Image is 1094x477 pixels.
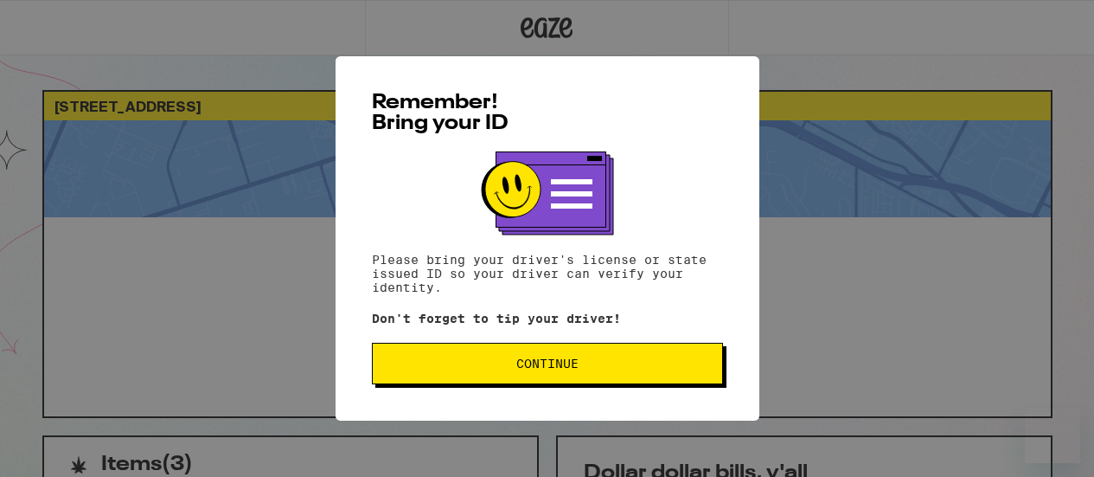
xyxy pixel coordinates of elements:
[372,343,723,384] button: Continue
[516,358,579,370] span: Continue
[372,312,723,326] p: Don't forget to tip your driver!
[372,93,509,134] span: Remember! Bring your ID
[372,253,723,294] p: Please bring your driver's license or state issued ID so your driver can verify your identity.
[1025,408,1080,463] iframe: Button to launch messaging window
